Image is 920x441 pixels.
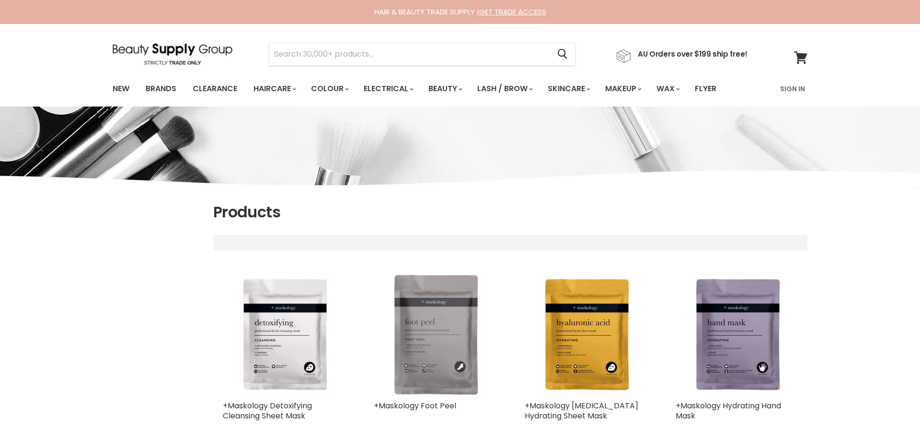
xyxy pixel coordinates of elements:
[356,79,419,99] a: Electrical
[421,79,468,99] a: Beauty
[479,7,546,17] a: GET TRADE ACCESS
[676,274,798,396] img: +Maskology Hydrating Hand Mask
[101,7,819,17] div: HAIR & BEAUTY TRADE SUPPLY |
[598,79,647,99] a: Makeup
[223,274,345,396] img: +Maskology Detoxifying Cleansing Sheet Mask
[774,79,811,99] a: Sign In
[550,43,575,65] button: Search
[374,274,496,396] img: +Maskology Foot Peel
[304,79,355,99] a: Colour
[525,400,638,421] a: +Maskology [MEDICAL_DATA] Hydrating Sheet Mask
[470,79,539,99] a: Lash / Brow
[269,43,575,66] form: Product
[223,400,312,421] a: +Maskology Detoxifying Cleansing Sheet Mask
[138,79,184,99] a: Brands
[374,400,456,411] a: +Maskology Foot Peel
[688,79,724,99] a: Flyer
[105,79,137,99] a: New
[213,202,807,222] h1: Products
[101,75,819,103] nav: Main
[269,43,550,65] input: Search
[105,75,749,103] ul: Main menu
[676,400,781,421] a: +Maskology Hydrating Hand Mask
[246,79,302,99] a: Haircare
[649,79,686,99] a: Wax
[525,274,647,396] img: +Maskology Hyaluronic Acid Hydrating Sheet Mask
[540,79,596,99] a: Skincare
[185,79,244,99] a: Clearance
